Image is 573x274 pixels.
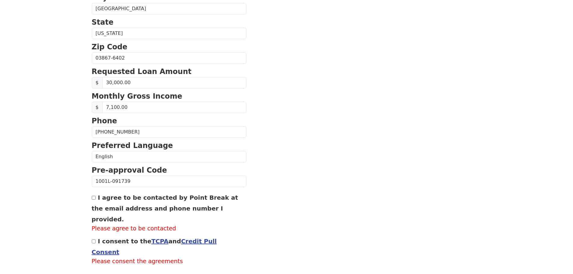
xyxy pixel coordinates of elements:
[92,43,128,51] strong: Zip Code
[92,91,246,102] p: Monthly Gross Income
[92,117,117,125] strong: Phone
[92,67,192,76] strong: Requested Loan Amount
[92,176,246,187] input: Pre-approval Code
[92,18,114,26] strong: State
[92,166,167,174] strong: Pre-approval Code
[92,224,246,233] label: Please agree to be contacted
[92,238,217,256] a: Credit Pull Consent
[92,238,217,256] label: I consent to the and
[102,77,246,88] input: Requested Loan Amount
[92,257,246,266] label: Please consent the agreements
[92,52,246,64] input: Zip Code
[92,102,103,113] span: $
[92,77,103,88] span: $
[92,141,173,150] strong: Preferred Language
[92,126,246,138] input: Phone
[92,3,246,14] input: City
[151,238,168,245] a: TCPA
[92,194,238,223] label: I agree to be contacted by Point Break at the email address and phone number I provided.
[102,102,246,113] input: Monthly Gross Income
